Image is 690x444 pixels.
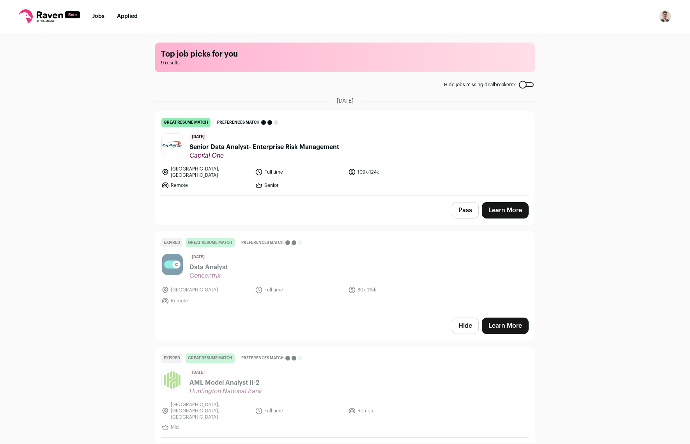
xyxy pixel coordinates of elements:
[217,119,260,126] span: Preferences match
[161,238,182,247] div: Expired
[186,353,235,363] div: great resume match
[162,254,183,275] img: 93fb62333516e1268de1741fb4abe4223a7b4d3aba9a63060594fee34e7a8873.jpg
[189,254,207,261] span: [DATE]
[155,347,535,437] a: Expired great resume match Preferences match [DATE] AML Model Analyst II-2 Huntington National Ba...
[161,166,250,178] li: [GEOGRAPHIC_DATA], [GEOGRAPHIC_DATA]
[92,14,104,19] a: Jobs
[161,297,250,305] li: Remote
[659,10,671,23] img: 10186782-medium_jpg
[659,10,671,23] button: Open dropdown
[117,14,138,19] a: Applied
[189,387,262,395] span: Huntington National Bank
[155,232,535,311] a: Expired great resume match Preferences match [DATE] Data Analyst Concentrix [GEOGRAPHIC_DATA] Ful...
[189,378,262,387] span: AML Model Analyst II-2
[482,318,529,334] a: Learn More
[348,401,437,420] li: Remote
[348,286,437,294] li: 80k-115k
[241,239,284,247] span: Preferences match
[186,238,235,247] div: great resume match
[161,60,529,66] span: 9 results
[255,401,344,420] li: Full time
[444,82,516,88] span: Hide jobs missing dealbreakers?
[189,263,228,272] span: Data Analyst
[161,423,250,431] li: Mid
[189,369,207,377] span: [DATE]
[255,286,344,294] li: Full time
[452,318,479,334] button: Hide
[255,181,344,189] li: Senior
[348,166,437,178] li: 109k-124k
[161,286,250,294] li: [GEOGRAPHIC_DATA]
[161,353,182,363] div: Expired
[337,97,354,105] span: [DATE]
[155,112,535,195] a: great resume match Preferences match [DATE] Senior Data Analyst- Enterprise Risk Management Capit...
[161,118,211,127] div: great resume match
[189,133,207,141] span: [DATE]
[241,354,284,362] span: Preferences match
[162,369,183,391] img: af119e2e75f521713c48a774349a3976d92e89682a241cbdb51e862b831186e0.jpg
[189,152,339,160] span: Capital One
[189,142,339,152] span: Senior Data Analyst- Enterprise Risk Management
[482,202,529,218] a: Learn More
[161,49,529,60] h1: Top job picks for you
[452,202,479,218] button: Pass
[189,272,228,280] span: Concentrix
[161,181,250,189] li: Remote
[162,134,183,155] img: 24b4cd1a14005e1eb0453b1a75ab48f7ab5ae425408ff78ab99c55fada566dcb.jpg
[255,166,344,178] li: Full time
[161,401,250,420] li: [GEOGRAPHIC_DATA], [GEOGRAPHIC_DATA], [GEOGRAPHIC_DATA]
